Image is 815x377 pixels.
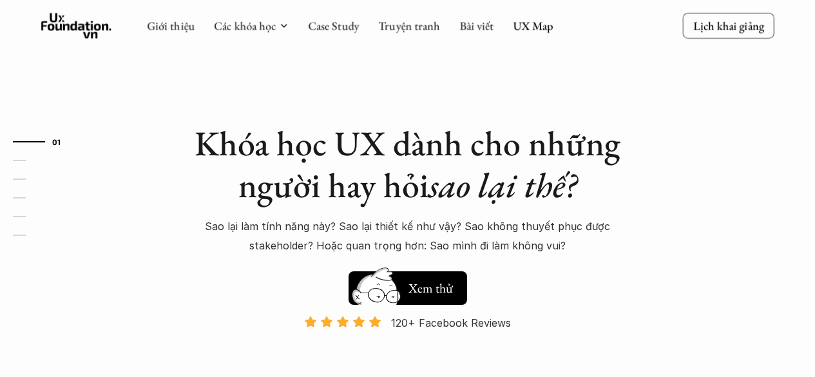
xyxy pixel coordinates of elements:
[214,18,276,33] a: Các khóa học
[182,122,633,206] h1: Khóa học UX dành cho những người hay hỏi
[683,13,774,38] a: Lịch khai giảng
[513,18,553,33] a: UX Map
[349,265,467,305] a: Xem thử
[13,134,74,150] a: 01
[52,137,61,146] strong: 01
[147,18,195,33] a: Giới thiệu
[693,18,764,33] p: Lịch khai giảng
[182,217,633,256] p: Sao lại làm tính năng này? Sao lại thiết kế như vậy? Sao không thuyết phục được stakeholder? Hoặc...
[407,279,454,297] h5: Xem thử
[378,18,440,33] a: Truyện tranh
[459,18,494,33] a: Bài viết
[391,313,511,333] p: 120+ Facebook Reviews
[428,162,577,208] em: sao lại thế?
[308,18,359,33] a: Case Study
